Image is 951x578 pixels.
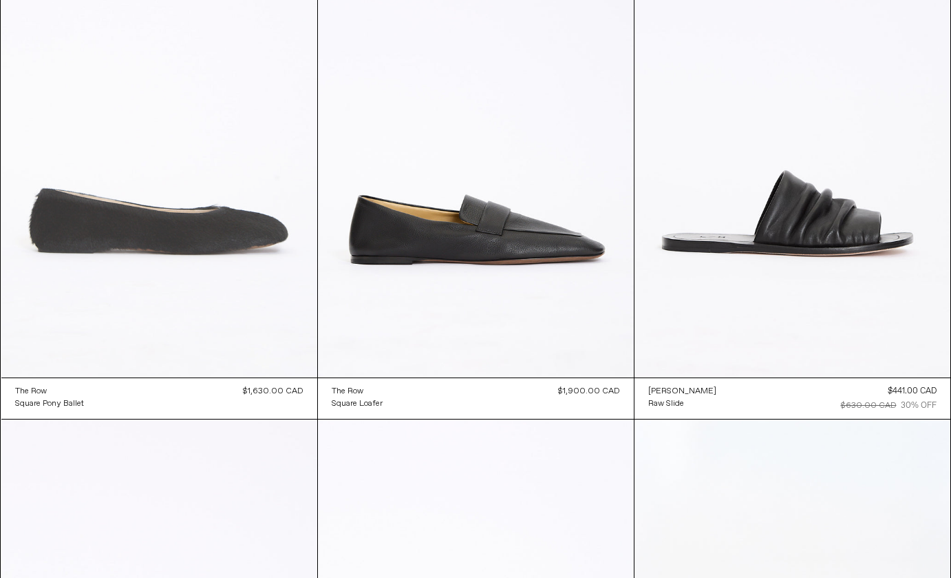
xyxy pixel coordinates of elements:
div: $1,630.00 CAD [243,385,303,398]
div: 30% OFF [901,400,937,412]
a: [PERSON_NAME] [648,385,716,398]
a: Square Loafer [332,398,383,410]
div: The Row [332,386,363,398]
div: $441.00 CAD [888,385,937,398]
div: Square Pony Ballet [15,398,84,410]
div: Square Loafer [332,398,383,410]
div: Raw Slide [648,398,684,410]
div: [PERSON_NAME] [648,386,716,398]
a: The Row [332,385,383,398]
div: $630.00 CAD [841,400,897,412]
a: Square Pony Ballet [15,398,84,410]
a: Raw Slide [648,398,716,410]
div: The Row [15,386,47,398]
div: $1,900.00 CAD [558,385,620,398]
a: The Row [15,385,84,398]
